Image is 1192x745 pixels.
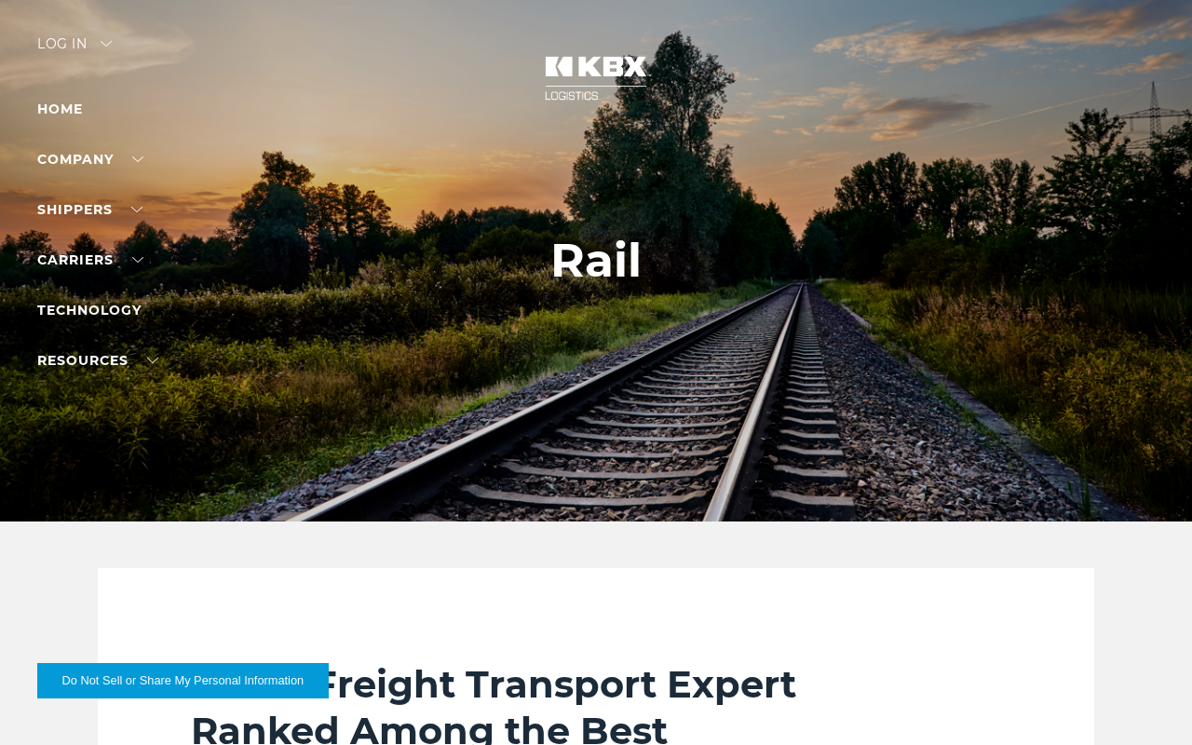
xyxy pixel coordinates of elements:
[37,352,158,369] a: RESOURCES
[526,37,666,119] img: kbx logo
[37,101,83,117] a: Home
[37,151,143,168] a: Company
[37,251,143,268] a: Carriers
[101,41,112,47] img: arrow
[37,37,112,64] div: Log in
[37,302,142,318] a: Technology
[1099,656,1192,745] iframe: Chat Widget
[37,201,142,218] a: SHIPPERS
[550,234,642,288] h1: Rail
[37,663,329,698] button: Do Not Sell or Share My Personal Information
